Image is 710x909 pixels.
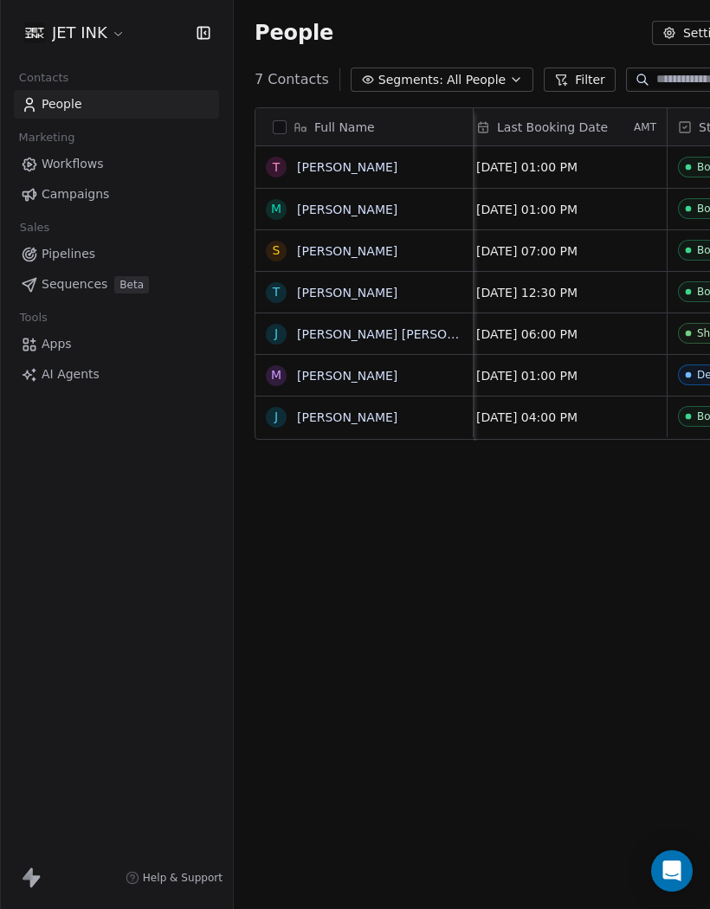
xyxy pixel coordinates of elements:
[114,276,149,293] span: Beta
[14,240,219,268] a: Pipelines
[42,185,109,203] span: Campaigns
[42,155,104,173] span: Workflows
[476,367,656,384] span: [DATE] 01:00 PM
[314,119,375,136] span: Full Name
[11,65,76,91] span: Contacts
[273,242,281,260] div: S
[273,283,281,301] div: T
[297,369,397,383] a: [PERSON_NAME]
[497,119,608,136] span: Last Booking Date
[297,244,397,258] a: [PERSON_NAME]
[476,284,656,301] span: [DATE] 12:30 PM
[476,326,656,343] span: [DATE] 06:00 PM
[11,125,82,151] span: Marketing
[126,871,223,885] a: Help & Support
[476,201,656,218] span: [DATE] 01:00 PM
[42,275,107,293] span: Sequences
[21,18,129,48] button: JET INK
[634,120,656,134] span: AMT
[14,360,219,389] a: AI Agents
[651,850,693,892] div: Open Intercom Messenger
[24,23,45,43] img: JET%20INK%20Metal.png
[297,203,397,216] a: [PERSON_NAME]
[42,95,82,113] span: People
[14,180,219,209] a: Campaigns
[42,245,95,263] span: Pipelines
[14,90,219,119] a: People
[466,108,667,145] div: Last Booking DateAMT
[12,305,55,331] span: Tools
[255,20,333,46] span: People
[273,158,281,177] div: T
[378,71,443,89] span: Segments:
[12,215,57,241] span: Sales
[255,108,473,145] div: Full Name
[297,160,397,174] a: [PERSON_NAME]
[544,68,616,92] button: Filter
[143,871,223,885] span: Help & Support
[447,71,506,89] span: All People
[271,200,281,218] div: M
[476,409,656,426] span: [DATE] 04:00 PM
[255,69,329,90] span: 7 Contacts
[14,150,219,178] a: Workflows
[14,330,219,358] a: Apps
[271,366,281,384] div: M
[476,242,656,260] span: [DATE] 07:00 PM
[297,410,397,424] a: [PERSON_NAME]
[42,365,100,384] span: AI Agents
[297,327,502,341] a: [PERSON_NAME] [PERSON_NAME]
[476,158,656,176] span: [DATE] 01:00 PM
[14,270,219,299] a: SequencesBeta
[274,408,278,426] div: J
[42,335,72,353] span: Apps
[52,22,107,44] span: JET INK
[297,286,397,300] a: [PERSON_NAME]
[274,325,278,343] div: J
